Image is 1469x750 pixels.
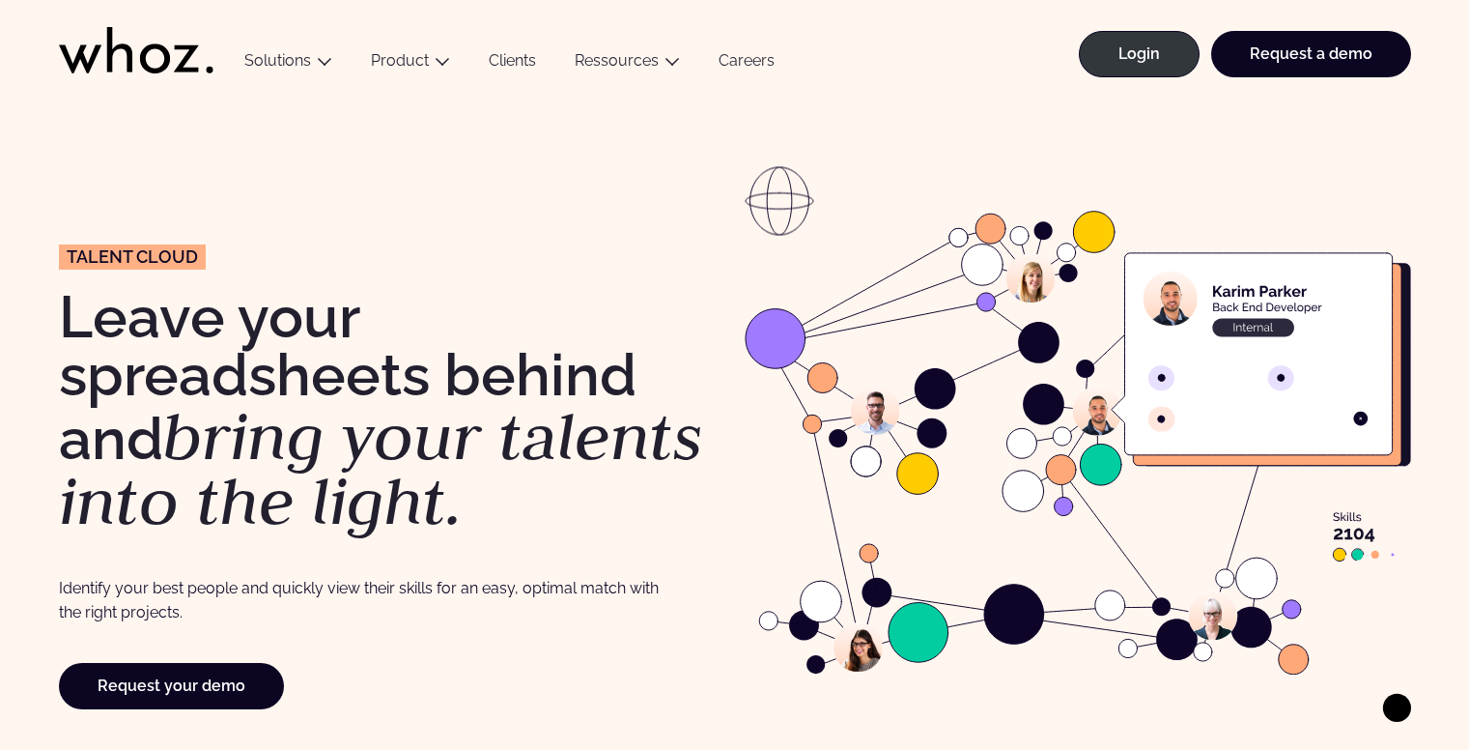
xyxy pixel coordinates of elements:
button: Solutions [225,51,352,77]
span: Talent Cloud [67,248,198,266]
a: Ressources [575,51,659,70]
a: Product [371,51,429,70]
iframe: Chatbot [1342,622,1442,723]
h1: Leave your spreadsheets behind and [59,288,725,534]
a: Request a demo [1211,31,1411,77]
a: Clients [469,51,555,77]
button: Product [352,51,469,77]
a: Careers [699,51,794,77]
a: Login [1079,31,1200,77]
button: Ressources [555,51,699,77]
em: bring your talents into the light. [59,393,703,544]
a: Request your demo [59,663,284,709]
p: Identify your best people and quickly view their skills for an easy, optimal match with the right... [59,576,659,625]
